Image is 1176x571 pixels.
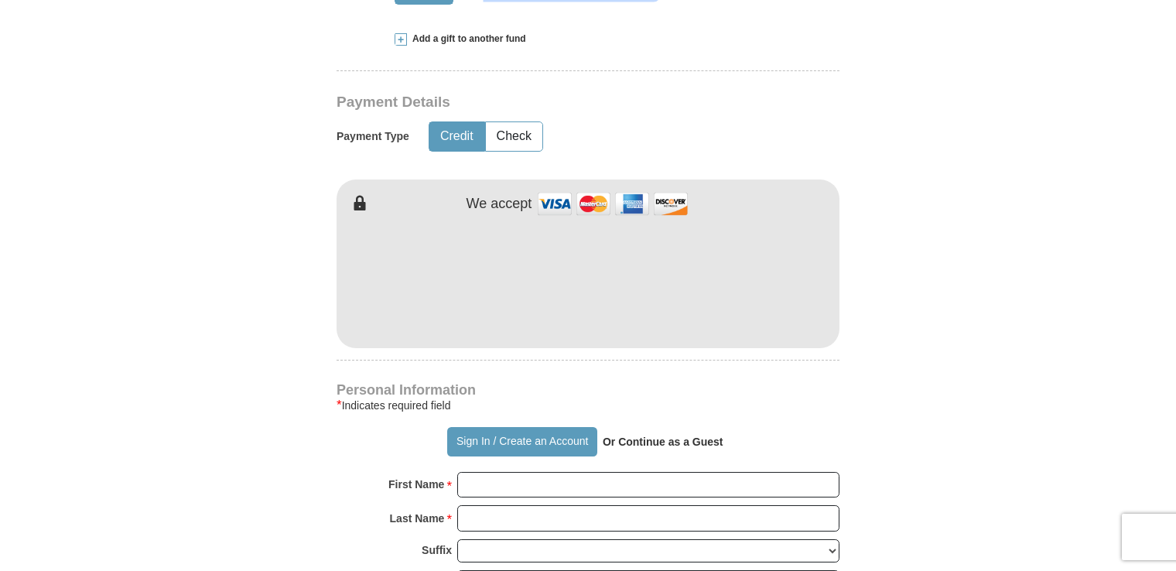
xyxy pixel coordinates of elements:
[337,384,839,396] h4: Personal Information
[603,436,723,448] strong: Or Continue as a Guest
[407,32,526,46] span: Add a gift to another fund
[429,122,484,151] button: Credit
[535,187,690,221] img: credit cards accepted
[467,196,532,213] h4: We accept
[337,396,839,415] div: Indicates required field
[388,474,444,495] strong: First Name
[337,130,409,143] h5: Payment Type
[337,94,731,111] h3: Payment Details
[447,427,597,456] button: Sign In / Create an Account
[390,508,445,529] strong: Last Name
[422,539,452,561] strong: Suffix
[486,122,542,151] button: Check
